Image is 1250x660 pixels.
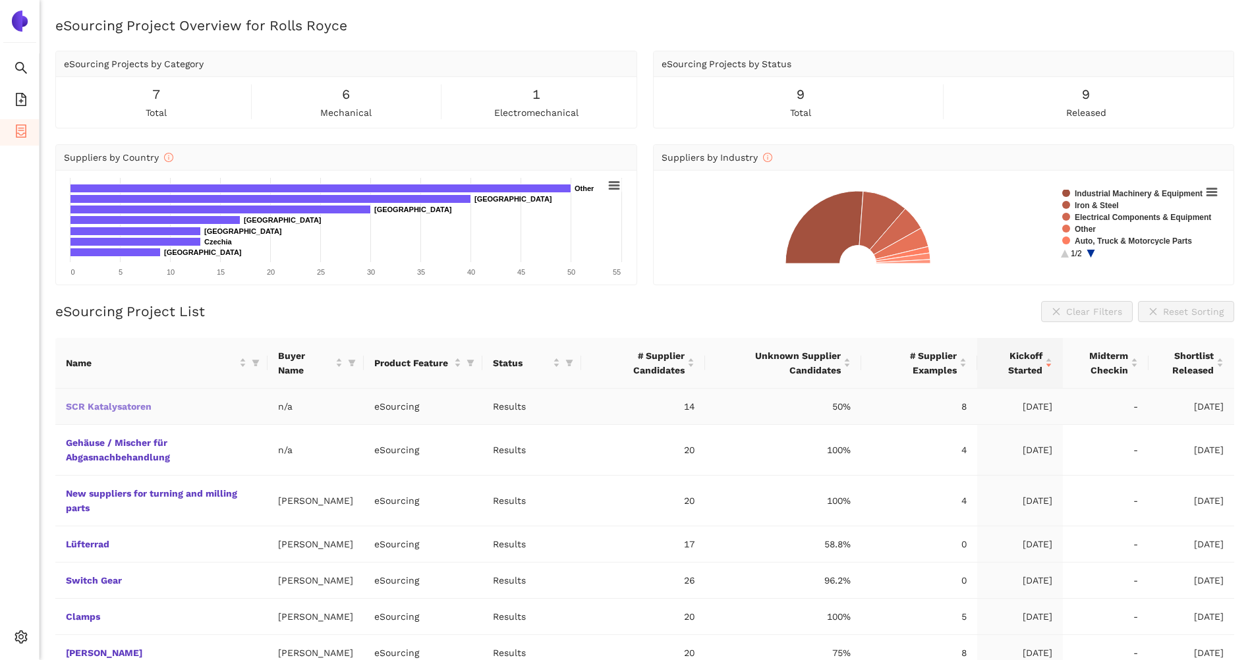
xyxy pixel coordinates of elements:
[164,248,242,256] text: [GEOGRAPHIC_DATA]
[1149,476,1234,526] td: [DATE]
[267,268,275,276] text: 20
[342,84,350,105] span: 6
[716,348,841,377] span: Unknown Supplier Candidates
[567,268,575,276] text: 50
[364,389,482,425] td: eSourcing
[55,338,268,389] th: this column's title is Name,this column is sortable
[482,338,581,389] th: this column's title is Status,this column is sortable
[55,302,205,321] h2: eSourcing Project List
[268,563,364,599] td: [PERSON_NAME]
[14,57,28,83] span: search
[1063,599,1149,635] td: -
[977,389,1063,425] td: [DATE]
[1063,563,1149,599] td: -
[374,206,452,213] text: [GEOGRAPHIC_DATA]
[581,563,704,599] td: 26
[977,563,1063,599] td: [DATE]
[14,88,28,115] span: file-add
[705,389,861,425] td: 50%
[1149,425,1234,476] td: [DATE]
[977,476,1063,526] td: [DATE]
[119,268,123,276] text: 5
[249,353,262,373] span: filter
[244,216,322,224] text: [GEOGRAPHIC_DATA]
[1073,348,1128,377] span: Midterm Checkin
[1149,338,1234,389] th: this column's title is Shortlist Released,this column is sortable
[1075,236,1192,246] text: Auto, Truck & Motorcycle Parts
[581,526,704,563] td: 17
[581,599,704,635] td: 20
[204,227,282,235] text: [GEOGRAPHIC_DATA]
[977,599,1063,635] td: [DATE]
[482,425,581,476] td: Results
[1041,301,1133,322] button: closeClear Filters
[268,425,364,476] td: n/a
[493,356,550,370] span: Status
[268,338,364,389] th: this column's title is Buyer Name,this column is sortable
[861,338,978,389] th: this column's title is # Supplier Examples,this column is sortable
[563,353,576,373] span: filter
[1149,599,1234,635] td: [DATE]
[1075,213,1211,222] text: Electrical Components & Equipment
[1063,338,1149,389] th: this column's title is Midterm Checkin,this column is sortable
[790,105,811,120] span: total
[348,359,356,367] span: filter
[662,152,772,163] span: Suppliers by Industry
[988,348,1042,377] span: Kickoff Started
[581,389,704,425] td: 14
[482,599,581,635] td: Results
[705,476,861,526] td: 100%
[1071,249,1082,258] text: 1/2
[9,11,30,32] img: Logo
[592,348,684,377] span: # Supplier Candidates
[1075,189,1203,198] text: Industrial Machinery & Equipment
[532,84,540,105] span: 1
[14,626,28,652] span: setting
[1063,526,1149,563] td: -
[482,526,581,563] td: Results
[565,359,573,367] span: filter
[374,356,451,370] span: Product Feature
[268,526,364,563] td: [PERSON_NAME]
[252,359,260,367] span: filter
[1066,105,1106,120] span: released
[705,425,861,476] td: 100%
[146,105,167,120] span: total
[861,563,978,599] td: 0
[464,353,477,373] span: filter
[1082,84,1090,105] span: 9
[517,268,525,276] text: 45
[474,195,552,203] text: [GEOGRAPHIC_DATA]
[164,153,173,162] span: info-circle
[662,59,791,69] span: eSourcing Projects by Status
[1149,389,1234,425] td: [DATE]
[613,268,621,276] text: 55
[1138,301,1234,322] button: closeReset Sorting
[1075,225,1096,234] text: Other
[482,476,581,526] td: Results
[364,338,482,389] th: this column's title is Product Feature,this column is sortable
[268,389,364,425] td: n/a
[64,59,204,69] span: eSourcing Projects by Category
[417,268,425,276] text: 35
[204,238,232,246] text: Czechia
[71,268,74,276] text: 0
[861,425,978,476] td: 4
[705,338,861,389] th: this column's title is Unknown Supplier Candidates,this column is sortable
[317,268,325,276] text: 25
[1149,526,1234,563] td: [DATE]
[278,348,333,377] span: Buyer Name
[268,476,364,526] td: [PERSON_NAME]
[797,84,805,105] span: 9
[482,389,581,425] td: Results
[581,476,704,526] td: 20
[364,563,482,599] td: eSourcing
[64,152,173,163] span: Suppliers by Country
[66,356,237,370] span: Name
[575,184,594,192] text: Other
[1075,201,1119,210] text: Iron & Steel
[217,268,225,276] text: 15
[494,105,579,120] span: electromechanical
[705,526,861,563] td: 58.8%
[1063,389,1149,425] td: -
